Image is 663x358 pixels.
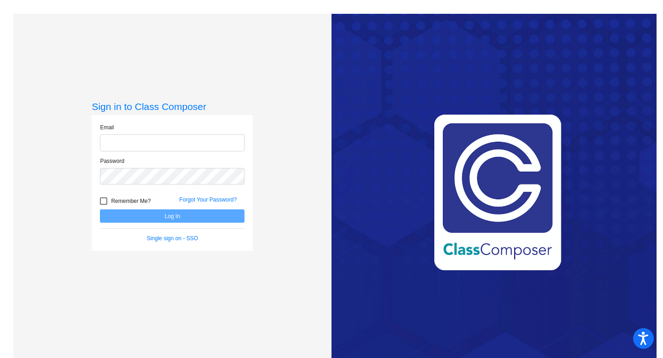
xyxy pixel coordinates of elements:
label: Password [100,157,124,165]
span: Remember Me? [111,196,151,207]
a: Forgot Your Password? [179,196,237,203]
a: Single sign on - SSO [147,235,198,242]
label: Email [100,123,114,132]
button: Log In [100,209,244,223]
h3: Sign in to Class Composer [92,101,253,112]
